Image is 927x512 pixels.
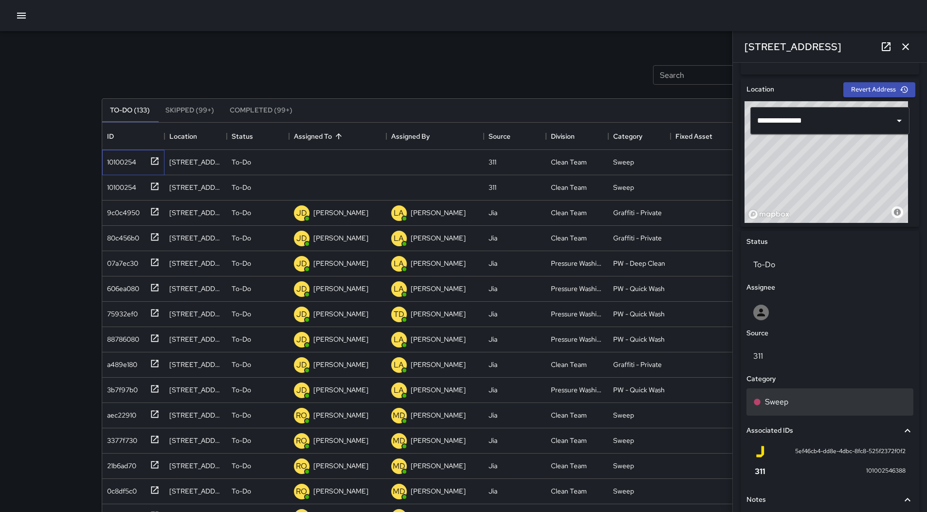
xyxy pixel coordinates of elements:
div: Clean Team [551,183,587,192]
div: 311 [489,157,496,167]
p: JD [296,258,307,270]
p: LA [394,258,404,270]
p: TD [394,309,404,320]
div: Clean Team [551,208,587,218]
div: PW - Quick Wash [613,385,665,395]
p: To-Do [232,208,251,218]
div: 9c0c4950 [103,204,140,218]
div: 0c8df5c0 [103,482,137,496]
p: JD [296,384,307,396]
div: Status [227,123,289,150]
p: LA [394,207,404,219]
p: [PERSON_NAME] [313,461,368,471]
p: RO [296,486,307,497]
p: To-Do [232,360,251,369]
p: To-Do [232,284,251,293]
div: Pressure Washing [551,258,603,268]
p: JD [296,283,307,295]
p: [PERSON_NAME] [313,258,368,268]
p: To-Do [232,334,251,344]
div: Jia [489,410,497,420]
p: LA [394,233,404,244]
div: Clean Team [551,233,587,243]
p: [PERSON_NAME] [313,436,368,445]
div: Fixed Asset [671,123,733,150]
p: [PERSON_NAME] [313,284,368,293]
p: [PERSON_NAME] [313,208,368,218]
p: [PERSON_NAME] [313,385,368,395]
button: Skipped (99+) [158,99,222,122]
div: Clean Team [551,360,587,369]
p: [PERSON_NAME] [411,334,466,344]
p: LA [394,359,404,371]
p: To-Do [232,410,251,420]
p: [PERSON_NAME] [411,233,466,243]
p: [PERSON_NAME] [411,461,466,471]
p: [PERSON_NAME] [411,258,466,268]
p: LA [394,283,404,295]
p: RO [296,460,307,472]
div: 10100254 [103,153,136,167]
div: Source [484,123,546,150]
div: 3b7f97b0 [103,381,138,395]
p: RO [296,410,307,421]
div: Pressure Washing [551,309,603,319]
div: 135 Fell Street [169,461,222,471]
p: LA [394,384,404,396]
div: 66 Grove Street [169,334,222,344]
div: Fixed Asset [675,123,712,150]
p: [PERSON_NAME] [313,486,368,496]
div: 335 Mcallister Street [169,284,222,293]
p: To-Do [232,258,251,268]
div: Category [613,123,642,150]
div: 07a7ec30 [103,255,138,268]
div: Status [232,123,253,150]
p: [PERSON_NAME] [411,410,466,420]
button: To-Do (133) [102,99,158,122]
p: To-Do [232,233,251,243]
div: 606ea080 [103,280,139,293]
div: 1182 Market Street [169,385,222,395]
div: Jia [489,334,497,344]
div: Pressure Washing [551,385,603,395]
p: [PERSON_NAME] [313,309,368,319]
p: [PERSON_NAME] [411,309,466,319]
div: 450 Mcallister Street [169,233,222,243]
div: Jia [489,309,497,319]
div: PW - Deep Clean [613,258,665,268]
div: Clean Team [551,410,587,420]
p: [PERSON_NAME] [313,334,368,344]
div: ID [102,123,164,150]
p: [PERSON_NAME] [313,233,368,243]
div: aec22910 [103,406,136,420]
div: Category [608,123,671,150]
p: To-Do [232,461,251,471]
div: 311 [489,183,496,192]
div: Assigned To [294,123,332,150]
div: PW - Quick Wash [613,284,665,293]
p: MD [393,460,405,472]
div: Assigned By [391,123,430,150]
p: [PERSON_NAME] [411,486,466,496]
div: 80c456b0 [103,229,139,243]
div: 170 Fell Street [169,436,222,445]
p: MD [393,410,405,421]
p: [PERSON_NAME] [411,208,466,218]
div: 167 Fell Street [169,183,222,192]
div: 3377f730 [103,432,137,445]
div: Location [169,123,197,150]
div: 21b6ad70 [103,457,136,471]
div: Jia [489,258,497,268]
div: Clean Team [551,436,587,445]
div: 88786080 [103,330,139,344]
p: MD [393,486,405,497]
p: JD [296,207,307,219]
p: [PERSON_NAME] [411,284,466,293]
div: Jia [489,284,497,293]
p: To-Do [232,436,251,445]
div: 401 Polk Street [169,258,222,268]
div: Sweep [613,183,634,192]
div: 167 Fell Street [169,157,222,167]
p: LA [394,334,404,346]
div: Source [489,123,510,150]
